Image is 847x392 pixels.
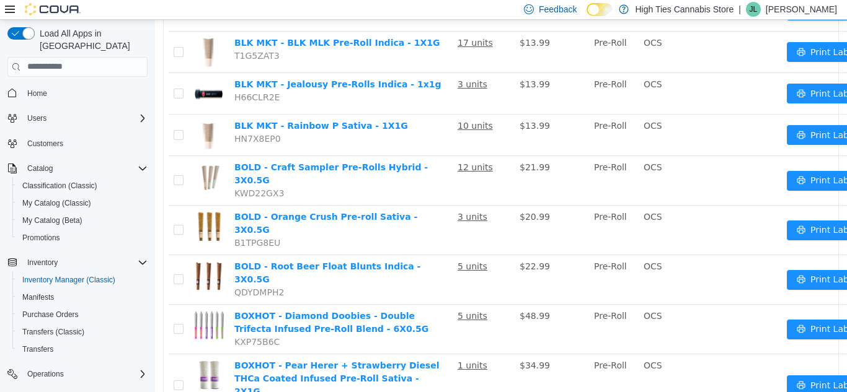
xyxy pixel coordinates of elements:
span: T1G5ZAT3 [79,31,125,41]
span: $13.99 [365,59,395,69]
span: Transfers [22,344,53,354]
span: $22.99 [365,242,395,251]
span: Customers [27,139,63,149]
a: BOLD - Root Beer Float Blunts Indica - 3X0.5G [79,242,265,264]
span: KWD22GX3 [79,168,129,178]
span: Users [27,113,47,123]
a: BOLD - Orange Crush Pre-roll Sativa - 3X0.5G [79,192,262,215]
button: Classification (Classic) [12,177,153,194]
span: Transfers (Classic) [17,324,148,339]
span: JL [750,2,758,17]
span: Inventory [27,258,58,268]
u: 12 units [303,142,338,152]
img: BLK MKT - BLK MLK Pre-Roll Indica - 1X1G hero shot [38,17,69,48]
span: Inventory Manager (Classic) [22,275,115,285]
button: Promotions [12,229,153,246]
td: Pre-Roll [434,186,484,235]
img: BOXHOT - Diamond Doobies - Double Trifecta Infused Pre-Roll Blend - 6X0.5G hero shot [38,290,69,321]
span: Home [27,89,47,98]
button: Inventory Manager (Classic) [12,271,153,289]
td: Pre-Roll [434,235,484,285]
button: icon: printerPrint Labels [632,22,716,42]
span: Transfers (Classic) [22,327,84,337]
button: icon: printerPrint Labels [632,64,716,84]
td: Pre-Roll [434,53,484,95]
button: Purchase Orders [12,306,153,323]
button: icon: printerPrint Labels [632,250,716,270]
td: Pre-Roll [434,285,484,334]
a: My Catalog (Classic) [17,196,96,211]
button: icon: printerPrint Labels [632,151,716,171]
button: icon: printerPrint Labels [632,300,716,320]
span: Catalog [22,161,148,176]
span: Feedback [539,3,577,15]
td: Pre-Roll [434,136,484,186]
a: Purchase Orders [17,307,84,322]
a: BLK MKT - BLK MLK Pre-Roll Indica - 1X1G [79,18,285,28]
button: Customers [2,134,153,152]
u: 17 units [303,18,338,28]
a: Inventory Manager (Classic) [17,272,120,287]
span: QDYDMPH2 [79,268,129,277]
span: $34.99 [365,341,395,351]
span: Dark Mode [587,16,587,17]
span: Catalog [27,163,53,173]
button: Transfers [12,341,153,358]
a: Customers [22,136,68,151]
u: 3 units [303,59,332,69]
span: OCS [489,59,507,69]
span: My Catalog (Beta) [22,216,82,225]
td: Pre-Roll [434,95,484,136]
span: My Catalog (Classic) [22,198,91,208]
img: BLK MKT - Rainbow P Sativa - 1X1G hero shot [38,100,69,131]
a: Transfers [17,342,58,357]
a: BOLD - Craft Sampler Pre-Rolls Hybrid - 3X0.5G [79,142,273,165]
button: Inventory [22,255,63,270]
button: Transfers (Classic) [12,323,153,341]
span: HN7X8EP0 [79,114,126,124]
input: Dark Mode [587,3,613,16]
span: Purchase Orders [17,307,148,322]
span: Operations [22,367,148,381]
span: $21.99 [365,142,395,152]
span: My Catalog (Classic) [17,196,148,211]
span: KXP75B6C [79,317,125,327]
span: OCS [489,101,507,111]
span: Inventory Manager (Classic) [17,272,148,287]
button: Manifests [12,289,153,306]
span: $13.99 [365,101,395,111]
img: BOXHOT - Pear Herer + Strawberry Diesel THCa Coated Infused Pre-Roll Sativa - 2X1G hero shot [38,339,69,370]
span: Purchase Orders [22,310,79,320]
button: My Catalog (Classic) [12,194,153,212]
p: | [738,2,741,17]
button: Operations [2,365,153,383]
a: My Catalog (Beta) [17,213,87,228]
span: H66CLR2E [79,72,125,82]
span: B1TPG8EU [79,218,125,228]
span: $48.99 [365,291,395,301]
span: OCS [489,18,507,28]
button: Home [2,84,153,102]
span: OCS [489,291,507,301]
button: Operations [22,367,69,381]
a: BLK MKT - Jealousy Pre-Rolls Indica - 1x1g [79,59,286,69]
span: Home [22,85,148,101]
span: OCS [489,192,507,202]
button: Users [22,111,51,126]
a: Transfers (Classic) [17,324,89,339]
button: Inventory [2,254,153,271]
span: My Catalog (Beta) [17,213,148,228]
span: Users [22,111,148,126]
a: BOXHOT - Diamond Doobies - Double Trifecta Infused Pre-Roll Blend - 6X0.5G [79,291,273,314]
a: Manifests [17,290,59,305]
a: Classification (Classic) [17,178,102,193]
button: icon: printerPrint Labels [632,355,716,375]
img: Cova [25,3,81,15]
span: Customers [22,136,148,151]
td: Pre-Roll [434,12,484,53]
div: John Levac [746,2,761,17]
span: Manifests [17,290,148,305]
span: Inventory [22,255,148,270]
button: icon: printerPrint Labels [632,201,716,220]
img: BOLD - Craft Sampler Pre-Rolls Hybrid - 3X0.5G hero shot [38,141,69,172]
